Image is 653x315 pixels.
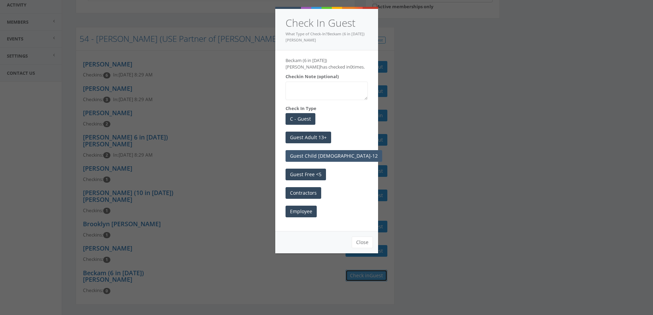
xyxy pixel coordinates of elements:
[286,73,339,80] label: Checkin Note (optional)
[286,105,316,112] label: Check In Type
[286,187,321,199] button: Contractors
[286,113,315,125] button: C - Guest
[286,150,382,162] button: Guest Child [DEMOGRAPHIC_DATA]-12
[352,237,373,248] button: Close
[286,132,331,143] button: Guest Adult 13+
[350,64,352,70] span: 0
[286,206,317,217] button: Employee
[286,57,368,70] p: Beckam (6 in [DATE]) [PERSON_NAME] has checked in times.
[286,169,326,180] button: Guest Free <5
[286,31,365,43] small: What Type of Check-In?Beckam (6 in [DATE]) [PERSON_NAME]
[286,16,368,31] h4: Check In Guest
